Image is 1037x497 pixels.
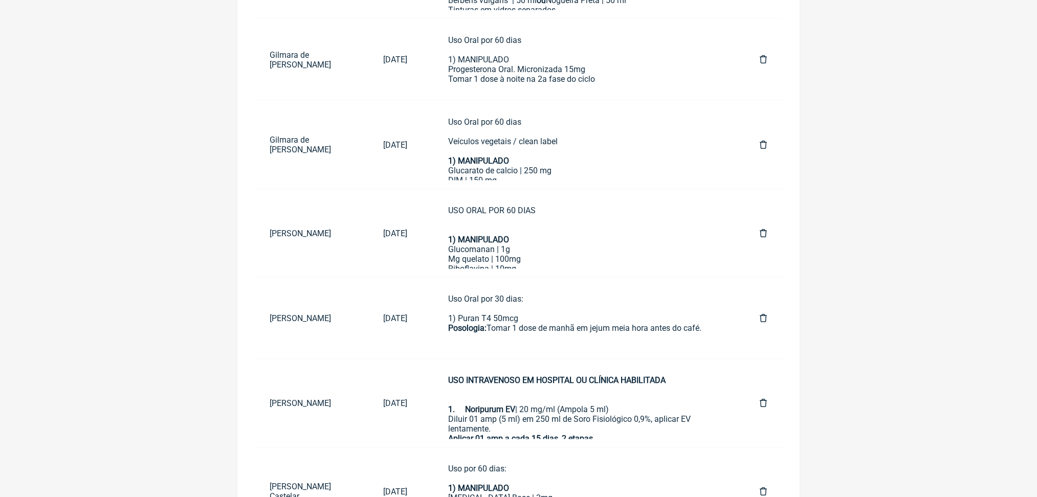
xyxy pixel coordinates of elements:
strong: Posologia: [448,323,487,333]
div: Uso Oral por 30 dias: 1) Puran T4 50mcg Tomar 1 dose de manhã em jejum meia hora antes do café. [448,294,719,343]
div: Uso Oral por 60 dias Veículos vegetais / clean label [448,117,719,146]
a: Gilmara de [PERSON_NAME] [254,42,367,78]
a: Uso Oral por 60 dias1) MANIPULADOProgesterona Oral. Micronizada 15mgTomar 1 dose à noite na 2a fa... [432,27,735,92]
strong: Noripurum EV [465,405,515,415]
div: Uso por 60 dias: [448,464,719,493]
div: Uso Oral por 60 dias 1) MANIPULADO Progesterona Oral. Micronizada 15mg Tomar 1 dose à noite na 2a... [448,35,719,84]
strong: Aplicar 01 amp a cada 15 dias, 2 etapas. [448,434,595,444]
div: DIM | 150 mg [448,175,719,185]
a: [DATE] [367,220,424,246]
div: Riboflavina | 10mg [448,264,719,274]
strong: USO INTRAVENOSO EM HOSPITAL OU CLÍNICA HABILITADA 1. [448,376,666,415]
strong: 1) MANIPULADO [448,156,509,166]
a: USO ORAL POR 60 DIAS1) MANIPULADOGlucomanan | 1gMg quelato | 100mgRiboflavina | 10mg5-HT | 150mgC... [432,197,735,269]
strong: 1) MANIPULADO [448,484,509,493]
a: [DATE] [367,132,424,158]
div: Glucomanan | 1g [448,244,719,254]
a: Uso Oral por 60 diasVeículos vegetais / clean label1) MANIPULADOGlucarato de calcio | 250 mgDIM |... [432,109,735,180]
a: [DATE] [367,391,424,417]
a: [DATE] [367,305,424,331]
a: [PERSON_NAME] [254,220,367,246]
strong: 1) MANIPULADO [448,235,509,244]
a: Gilmara de [PERSON_NAME] [254,127,367,163]
div: Mg quelato | 100mg [448,254,719,264]
div: | 20 mg/ml (Ampola 5 ml) [448,376,719,415]
a: Uso Oral por 30 dias:1) Puran T4 50mcgPosologia:Tomar 1 dose de manhã em jejum meia hora antes do... [432,286,735,351]
div: USO ORAL POR 60 DIAS [448,206,719,244]
a: [DATE] [367,47,424,73]
div: Glucarato de calcio | 250 mg [448,166,719,175]
div: Tinturas em vidros separados [448,5,719,15]
a: USO INTRAVENOSO EM HOSPITAL OU CLÍNICA HABILITADA1. Noripurum EV| 20 mg/ml (Ampola 5 ml)Diluir 01... [432,368,735,439]
a: [PERSON_NAME] [254,305,367,331]
a: [PERSON_NAME] [254,391,367,417]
